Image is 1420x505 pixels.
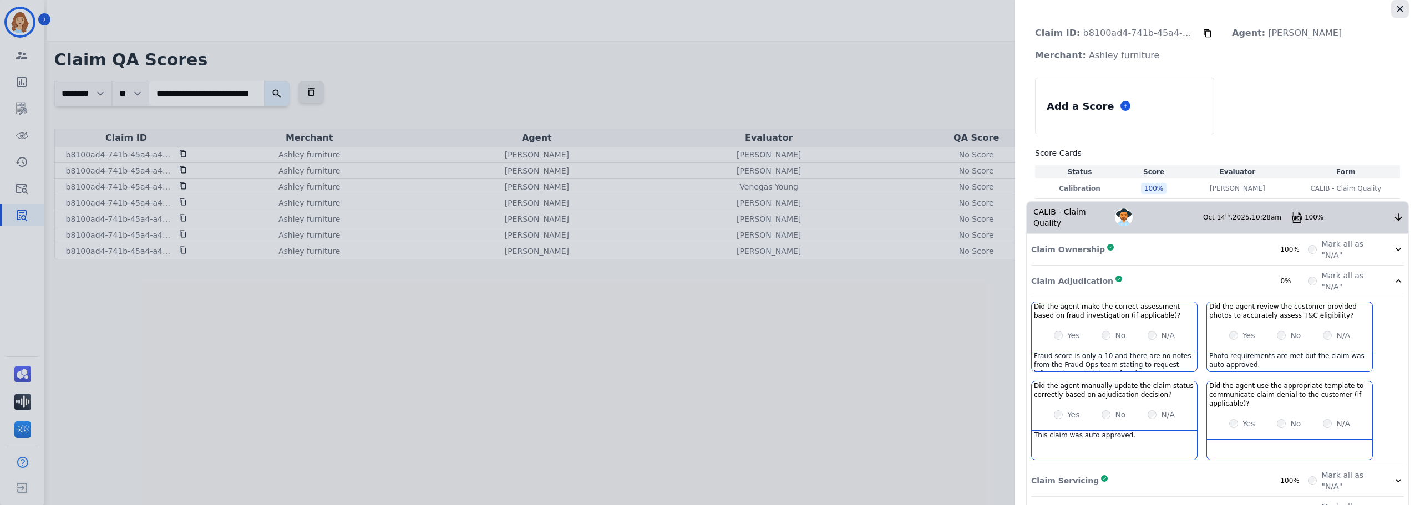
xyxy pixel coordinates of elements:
label: No [1115,409,1125,420]
p: Claim Ownership [1031,244,1105,255]
div: Add a Score [1044,96,1116,116]
p: Claim Servicing [1031,475,1099,486]
th: Form [1292,165,1400,178]
label: Yes [1067,409,1080,420]
div: 100 % [1141,183,1167,194]
div: 100% [1305,213,1393,222]
p: Calibration [1037,184,1122,193]
div: CALIB - Claim Quality [1027,202,1115,233]
span: CALIB - Claim Quality [1310,184,1381,193]
h3: Did the agent review the customer-provided photos to accurately assess T&C eligibility? [1209,302,1370,320]
p: b8100ad4-741b-45a4-a4d7-5f668de04e32 [1026,22,1203,44]
label: Yes [1242,418,1255,429]
th: Score [1124,165,1183,178]
label: Mark all as "N/A" [1321,270,1380,292]
p: [PERSON_NAME] [1210,184,1265,193]
h3: Score Cards [1035,147,1400,159]
label: N/A [1336,418,1350,429]
div: 100% [1280,245,1308,254]
h3: Did the agent use the appropriate template to communicate claim denial to the customer (if applic... [1209,381,1370,408]
p: Claim Adjudication [1031,276,1113,287]
img: Avatar [1115,208,1133,226]
label: Yes [1067,330,1080,341]
label: No [1290,330,1301,341]
h3: Did the agent make the correct assessment based on fraud investigation (if applicable)? [1034,302,1195,320]
strong: Claim ID: [1035,28,1080,38]
label: No [1290,418,1301,429]
th: Evaluator [1183,165,1291,178]
div: This claim was auto approved. [1032,431,1197,451]
label: N/A [1161,409,1175,420]
label: N/A [1161,330,1175,341]
label: Mark all as "N/A" [1321,238,1380,261]
sup: th [1225,213,1230,218]
strong: Merchant: [1035,50,1086,60]
h3: Did the agent manually update the claim status correctly based on adjudication decision? [1034,381,1195,399]
p: [PERSON_NAME] [1223,22,1351,44]
div: Oct 14 , 2025 , [1203,213,1291,222]
th: Status [1035,165,1124,178]
p: Ashley furniture [1026,44,1168,67]
div: Fraud score is only a 10 and there are no notes from the Fraud Ops team stating to request inform... [1032,351,1197,371]
label: Mark all as "N/A" [1321,470,1380,492]
label: No [1115,330,1125,341]
span: 10:28am [1251,213,1281,221]
div: 0% [1280,277,1308,285]
label: N/A [1336,330,1350,341]
label: Yes [1242,330,1255,341]
div: 100% [1280,476,1308,485]
div: Photo requirements are met but the claim was auto approved. [1207,351,1372,371]
img: qa-pdf.svg [1291,212,1302,223]
strong: Agent: [1232,28,1265,38]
